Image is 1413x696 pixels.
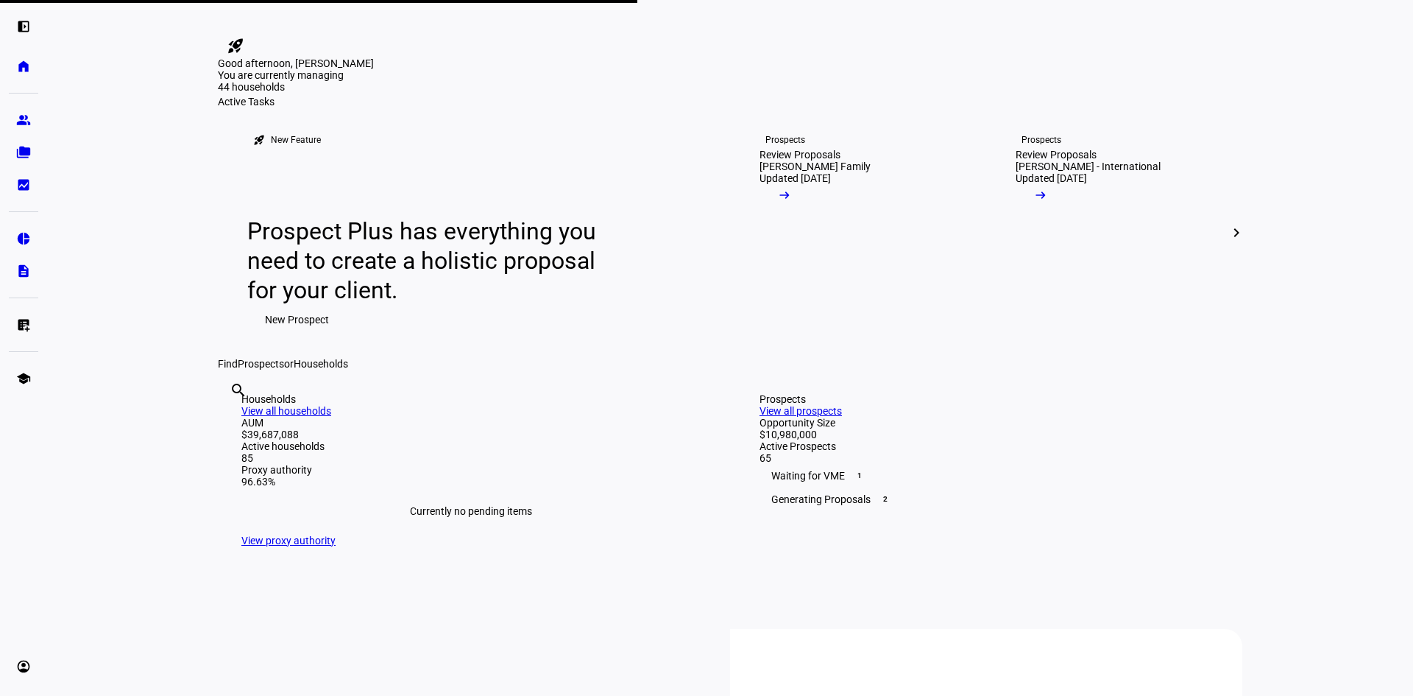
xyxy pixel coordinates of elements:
div: 65 [759,452,1219,464]
eth-mat-symbol: account_circle [16,659,31,674]
div: Prospects [765,134,805,146]
div: Good afternoon, [PERSON_NAME] [218,57,1242,69]
div: $39,687,088 [241,429,701,440]
span: You are currently managing [218,69,344,81]
a: ProspectsReview Proposals[PERSON_NAME] - InternationalUpdated [DATE] [992,108,1236,358]
div: Active Tasks [218,96,1242,108]
div: [PERSON_NAME] Family [759,161,871,172]
a: description [9,256,38,286]
mat-icon: arrow_right_alt [1033,188,1048,203]
div: Waiting for VME [759,464,1219,488]
div: 96.63% [241,476,701,488]
div: Currently no pending items [241,488,701,535]
span: New Prospect [265,305,329,334]
div: Find or [218,358,1242,370]
span: 2 [879,493,891,505]
eth-mat-symbol: description [16,264,31,278]
a: group [9,105,38,135]
div: Review Proposals [759,149,840,161]
eth-mat-symbol: left_panel_open [16,19,31,34]
button: New Prospect [247,305,347,334]
span: 1 [854,470,865,482]
a: View proxy authority [241,535,336,546]
a: bid_landscape [9,170,38,200]
a: View all households [241,405,331,417]
div: Prospects [1021,134,1061,146]
eth-mat-symbol: folder_copy [16,145,31,160]
div: Generating Proposals [759,488,1219,511]
div: Updated [DATE] [1016,172,1087,184]
a: home [9,52,38,81]
eth-mat-symbol: school [16,371,31,386]
div: [PERSON_NAME] - International [1016,161,1161,172]
mat-icon: chevron_right [1228,224,1245,242]
div: Prospect Plus has everything you need to create a holistic proposal for your client. [247,217,610,305]
span: Households [294,358,348,370]
div: Opportunity Size [759,417,1219,429]
a: pie_chart [9,224,38,253]
mat-icon: rocket_launch [253,134,265,146]
a: View all prospects [759,405,842,417]
div: Active Prospects [759,440,1219,452]
div: Active households [241,440,701,452]
div: Proxy authority [241,464,701,476]
div: Review Proposals [1016,149,1097,161]
mat-icon: rocket_launch [227,37,244,55]
div: Households [241,393,701,405]
a: ProspectsReview Proposals[PERSON_NAME] FamilyUpdated [DATE] [736,108,980,358]
a: folder_copy [9,138,38,167]
div: Updated [DATE] [759,172,831,184]
mat-icon: search [230,382,247,399]
div: AUM [241,417,701,429]
eth-mat-symbol: list_alt_add [16,317,31,332]
div: 85 [241,452,701,464]
input: Enter name of prospect or household [230,401,233,419]
div: Prospects [759,393,1219,405]
div: New Feature [271,134,321,146]
span: Prospects [238,358,284,370]
eth-mat-symbol: home [16,59,31,74]
eth-mat-symbol: pie_chart [16,231,31,246]
eth-mat-symbol: bid_landscape [16,177,31,192]
eth-mat-symbol: group [16,113,31,127]
div: $10,980,000 [759,429,1219,440]
mat-icon: arrow_right_alt [777,188,792,203]
div: 44 households [218,81,365,96]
